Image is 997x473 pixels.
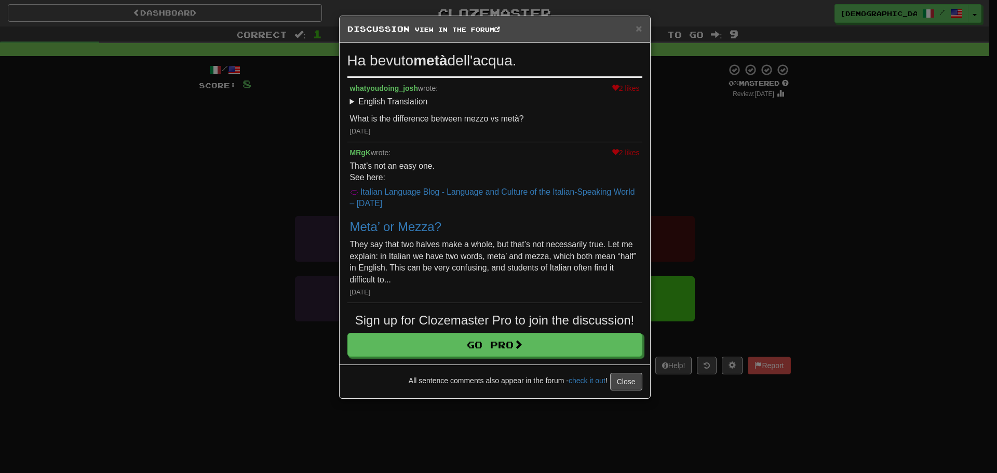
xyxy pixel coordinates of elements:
div: 2 likes [612,83,640,93]
a: MRgK [350,148,371,157]
p: What is the difference between mezzo vs metà? [350,113,640,125]
a: [DATE] [350,289,371,296]
a: Italian Language Blog - Language and Culture of the Italian-Speaking World – [DATE] [350,187,635,208]
a: Go Pro [347,333,642,357]
summary: English Translation [350,96,640,108]
p: They say that two halves make a whole, but that’s not necessarily true. Let me explain: in Italia... [350,239,640,286]
a: whatyoudoing_josh [350,84,418,92]
p: That’s not an easy one. See here: [350,160,640,184]
a: View in the forum [415,26,500,33]
div: wrote: [350,83,640,93]
span: × [636,22,642,34]
strong: metà [413,52,447,69]
h5: Discussion [347,24,642,34]
span: All sentence comments also appear in the forum - ! [409,376,608,385]
a: [DATE] [350,128,371,135]
button: Close [636,23,642,34]
div: Ha bevuto dell'acqua. [347,50,642,71]
a: check it out [569,376,605,385]
a: Meta’ or Mezza? [350,220,442,234]
button: Close [610,373,642,390]
div: wrote: [350,147,640,158]
img: 79189c8ee624d3a5f3b9abaa41d7592543ddff14.png [350,188,358,197]
div: 2 likes [612,147,640,158]
h3: Sign up for Clozemaster Pro to join the discussion! [347,314,642,327]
